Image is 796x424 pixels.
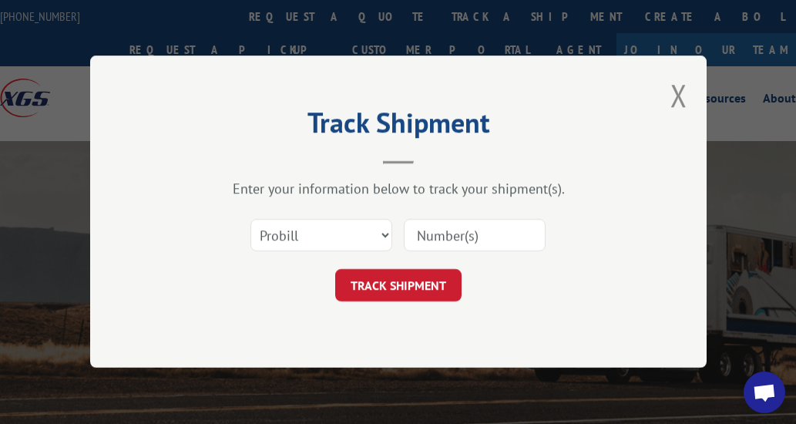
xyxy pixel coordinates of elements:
[167,180,630,198] div: Enter your information below to track your shipment(s).
[167,112,630,141] h2: Track Shipment
[744,372,785,413] div: Open chat
[335,270,462,302] button: TRACK SHIPMENT
[670,75,687,116] button: Close modal
[404,220,546,252] input: Number(s)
